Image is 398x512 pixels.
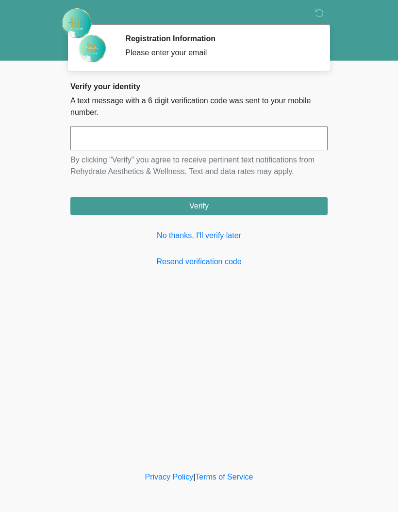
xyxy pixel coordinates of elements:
p: A text message with a 6 digit verification code was sent to your mobile number. [70,95,328,118]
a: Resend verification code [70,256,328,268]
div: Please enter your email [125,47,313,59]
h2: Verify your identity [70,82,328,91]
img: Agent Avatar [78,34,107,63]
img: Rehydrate Aesthetics & Wellness Logo [61,7,93,39]
a: Privacy Policy [145,473,194,481]
a: No thanks, I'll verify later [70,230,328,241]
button: Verify [70,197,328,215]
a: Terms of Service [195,473,253,481]
a: | [193,473,195,481]
p: By clicking "Verify" you agree to receive pertinent text notifications from Rehydrate Aesthetics ... [70,154,328,177]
